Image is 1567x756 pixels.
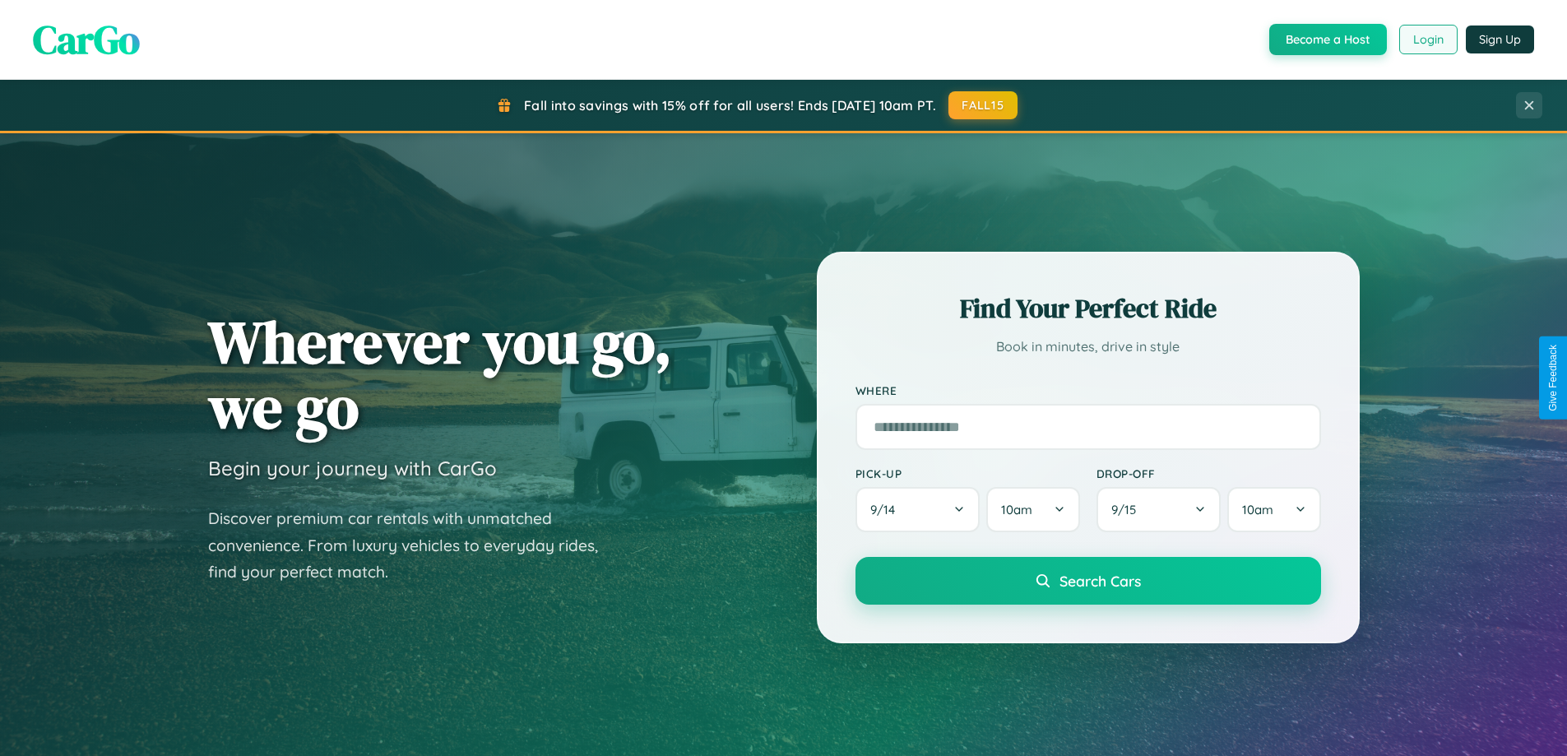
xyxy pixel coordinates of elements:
[33,12,140,67] span: CarGo
[208,456,497,480] h3: Begin your journey with CarGo
[948,91,1018,119] button: FALL15
[870,502,903,517] span: 9 / 14
[855,335,1321,359] p: Book in minutes, drive in style
[1269,24,1387,55] button: Become a Host
[1059,572,1141,590] span: Search Cars
[1001,502,1032,517] span: 10am
[1547,345,1559,411] div: Give Feedback
[855,383,1321,397] label: Where
[1096,487,1222,532] button: 9/15
[1466,26,1534,53] button: Sign Up
[855,290,1321,327] h2: Find Your Perfect Ride
[1242,502,1273,517] span: 10am
[1227,487,1320,532] button: 10am
[1111,502,1144,517] span: 9 / 15
[855,466,1080,480] label: Pick-up
[986,487,1079,532] button: 10am
[208,505,619,586] p: Discover premium car rentals with unmatched convenience. From luxury vehicles to everyday rides, ...
[855,487,981,532] button: 9/14
[208,309,672,439] h1: Wherever you go, we go
[855,557,1321,605] button: Search Cars
[1399,25,1458,54] button: Login
[1096,466,1321,480] label: Drop-off
[524,97,936,114] span: Fall into savings with 15% off for all users! Ends [DATE] 10am PT.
